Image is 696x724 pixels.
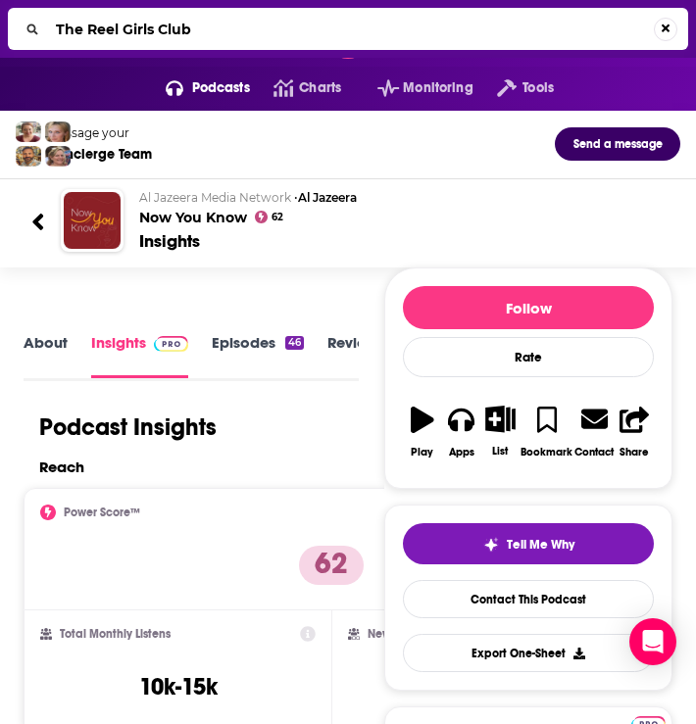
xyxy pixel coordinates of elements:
[615,393,654,470] button: Share
[368,627,475,641] h2: New Episode Listens
[45,146,71,167] img: Barbara Profile
[521,446,572,459] div: Bookmark
[45,121,71,142] img: Jules Profile
[327,333,384,377] a: Reviews
[294,190,357,205] span: •
[442,393,481,470] button: Apps
[91,333,188,377] a: InsightsPodchaser Pro
[299,74,341,102] span: Charts
[403,286,654,329] button: Follow
[139,190,665,226] h2: Now You Know
[64,192,121,249] img: Now You Know
[39,458,84,476] h2: Reach
[39,412,217,442] h1: Podcast Insights
[139,190,291,205] span: Al Jazeera Media Network
[285,336,304,350] div: 46
[16,146,41,167] img: Jon Profile
[8,8,688,50] div: Search...
[64,506,140,519] h2: Power Score™
[403,580,654,618] a: Contact This Podcast
[555,127,680,161] button: Send a message
[481,393,521,469] button: List
[507,537,574,553] span: Tell Me Why
[16,121,41,142] img: Sydney Profile
[411,446,433,459] div: Play
[24,333,68,377] a: About
[573,393,615,470] a: Contact
[520,393,573,470] button: Bookmark
[272,214,283,221] span: 62
[620,446,649,459] div: Share
[403,523,654,564] button: tell me why sparkleTell Me Why
[574,445,614,459] div: Contact
[403,634,654,672] button: Export One-Sheet
[48,125,152,140] div: Message your
[449,446,474,459] div: Apps
[298,190,357,205] a: Al Jazeera
[403,393,442,470] button: Play
[48,14,654,45] input: Search...
[250,72,341,104] a: Charts
[192,74,250,102] span: Podcasts
[48,146,152,163] div: Concierge Team
[403,337,654,377] div: Rate
[522,74,554,102] span: Tools
[483,537,499,553] img: tell me why sparkle
[299,546,364,585] p: 62
[212,333,304,377] a: Episodes46
[60,627,171,641] h2: Total Monthly Listens
[139,230,200,252] div: Insights
[492,445,508,458] div: List
[629,618,676,665] div: Open Intercom Messenger
[403,74,472,102] span: Monitoring
[354,72,473,104] button: open menu
[473,72,554,104] button: open menu
[142,72,250,104] button: open menu
[154,336,188,352] img: Podchaser Pro
[139,672,218,701] h3: 10k-15k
